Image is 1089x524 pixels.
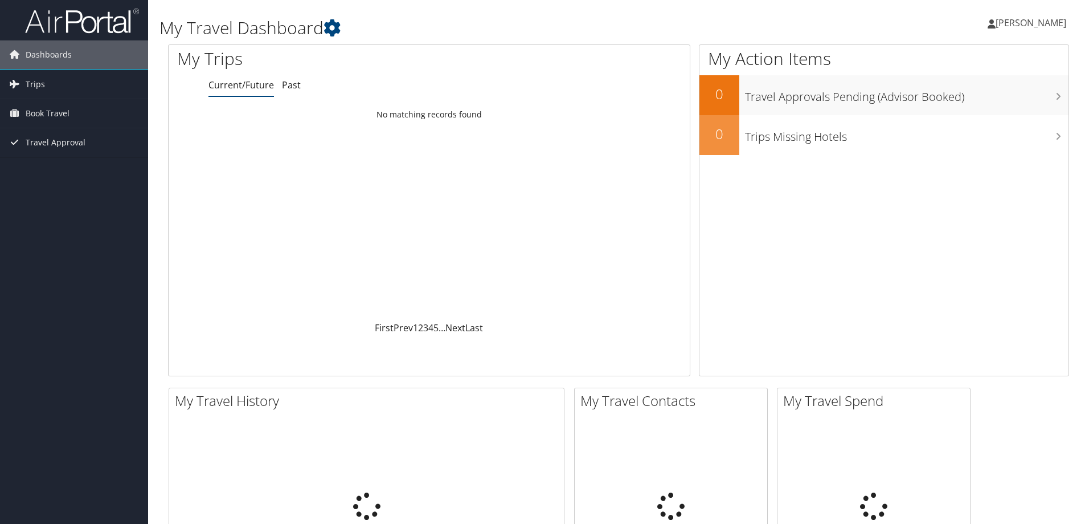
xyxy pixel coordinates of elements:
[699,47,1068,71] h1: My Action Items
[375,322,394,334] a: First
[26,70,45,99] span: Trips
[208,79,274,91] a: Current/Future
[25,7,139,34] img: airportal-logo.png
[699,84,739,104] h2: 0
[423,322,428,334] a: 3
[177,47,464,71] h1: My Trips
[175,391,564,411] h2: My Travel History
[445,322,465,334] a: Next
[745,83,1068,105] h3: Travel Approvals Pending (Advisor Booked)
[699,75,1068,115] a: 0Travel Approvals Pending (Advisor Booked)
[783,391,970,411] h2: My Travel Spend
[282,79,301,91] a: Past
[996,17,1066,29] span: [PERSON_NAME]
[413,322,418,334] a: 1
[26,128,85,157] span: Travel Approval
[439,322,445,334] span: …
[26,40,72,69] span: Dashboards
[26,99,69,128] span: Book Travel
[580,391,767,411] h2: My Travel Contacts
[394,322,413,334] a: Prev
[169,104,690,125] td: No matching records found
[988,6,1078,40] a: [PERSON_NAME]
[433,322,439,334] a: 5
[699,115,1068,155] a: 0Trips Missing Hotels
[465,322,483,334] a: Last
[428,322,433,334] a: 4
[699,124,739,144] h2: 0
[418,322,423,334] a: 2
[159,16,772,40] h1: My Travel Dashboard
[745,123,1068,145] h3: Trips Missing Hotels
